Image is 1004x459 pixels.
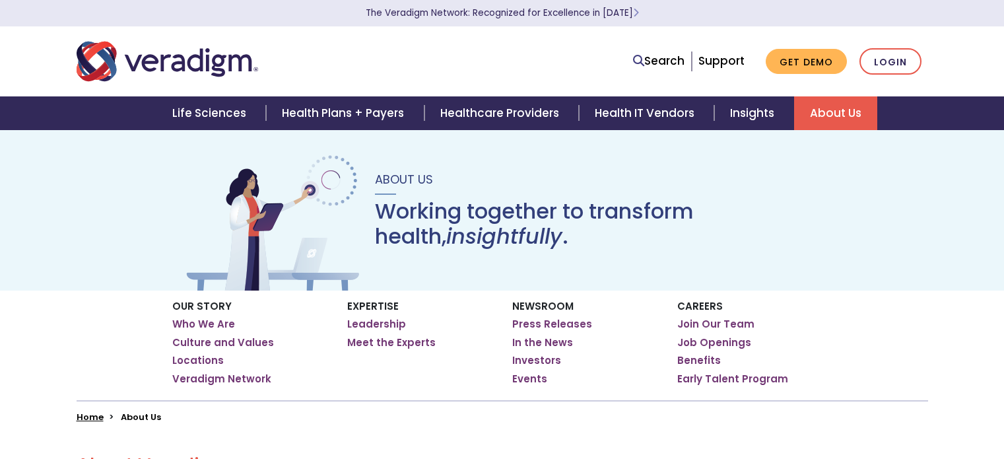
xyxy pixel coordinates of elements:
a: Insights [714,96,794,130]
a: Early Talent Program [677,372,788,386]
a: About Us [794,96,877,130]
a: Investors [512,354,561,367]
a: Culture and Values [172,336,274,349]
a: Join Our Team [677,318,754,331]
em: insightfully [446,221,562,251]
span: About Us [375,171,433,188]
a: Login [859,48,921,75]
a: Health IT Vendors [579,96,714,130]
a: Meet the Experts [347,336,436,349]
a: The Veradigm Network: Recognized for Excellence in [DATE]Learn More [366,7,639,19]
a: Press Releases [512,318,592,331]
img: Veradigm logo [77,40,258,83]
a: In the News [512,336,573,349]
a: Search [633,52,685,70]
a: Life Sciences [156,96,266,130]
a: Healthcare Providers [424,96,579,130]
a: Support [698,53,745,69]
h1: Working together to transform health, . [375,199,821,250]
a: Leadership [347,318,406,331]
a: Health Plans + Payers [266,96,424,130]
a: Job Openings [677,336,751,349]
span: Learn More [633,7,639,19]
a: Benefits [677,354,721,367]
a: Events [512,372,547,386]
a: Locations [172,354,224,367]
a: Home [77,411,104,423]
a: Get Demo [766,49,847,75]
a: Veradigm Network [172,372,271,386]
a: Who We Are [172,318,235,331]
